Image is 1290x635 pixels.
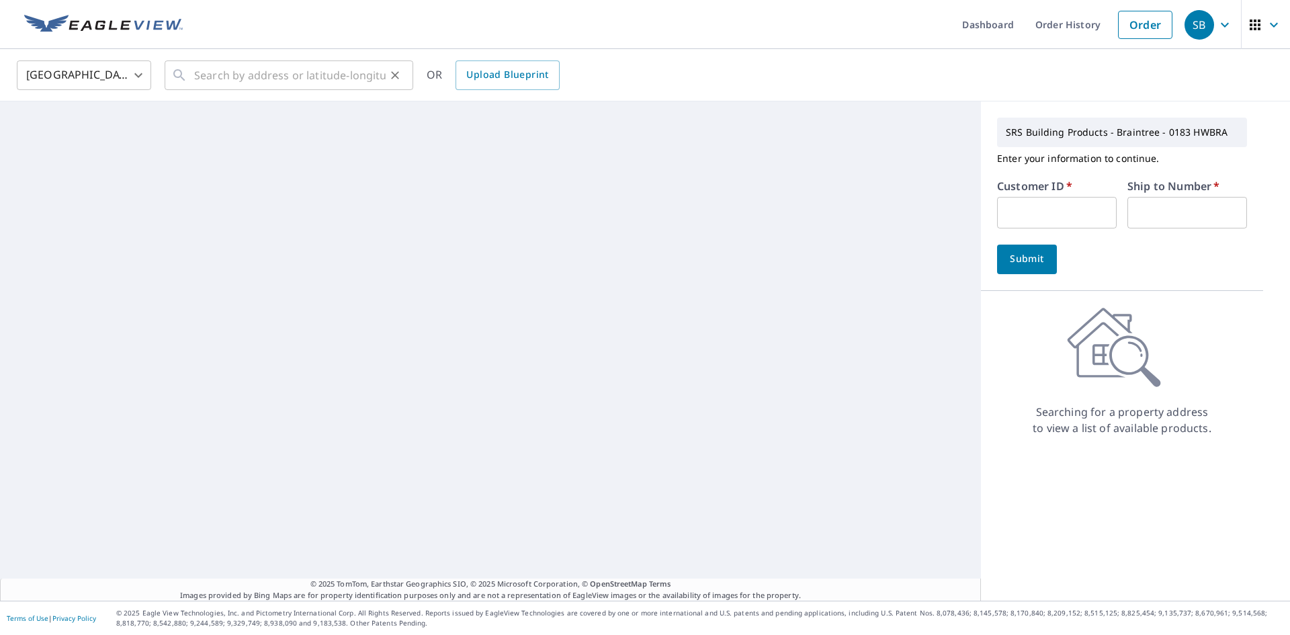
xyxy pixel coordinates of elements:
button: Clear [386,66,404,85]
p: Searching for a property address to view a list of available products. [1032,404,1212,436]
p: SRS Building Products - Braintree - 0183 HWBRA [1000,121,1244,144]
a: Terms [649,579,671,589]
p: | [7,614,96,622]
a: Upload Blueprint [456,60,559,90]
span: Upload Blueprint [466,67,548,83]
div: [GEOGRAPHIC_DATA] [17,56,151,94]
p: Enter your information to continue. [997,147,1247,170]
a: Terms of Use [7,613,48,623]
img: EV Logo [24,15,183,35]
div: OR [427,60,560,90]
label: Customer ID [997,181,1072,192]
a: Order [1118,11,1172,39]
span: Submit [1008,251,1046,267]
button: Submit [997,245,1057,274]
label: Ship to Number [1127,181,1219,192]
span: © 2025 TomTom, Earthstar Geographics SIO, © 2025 Microsoft Corporation, © [310,579,671,590]
input: Search by address or latitude-longitude [194,56,386,94]
p: © 2025 Eagle View Technologies, Inc. and Pictometry International Corp. All Rights Reserved. Repo... [116,608,1283,628]
a: Privacy Policy [52,613,96,623]
div: SB [1185,10,1214,40]
a: OpenStreetMap [590,579,646,589]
